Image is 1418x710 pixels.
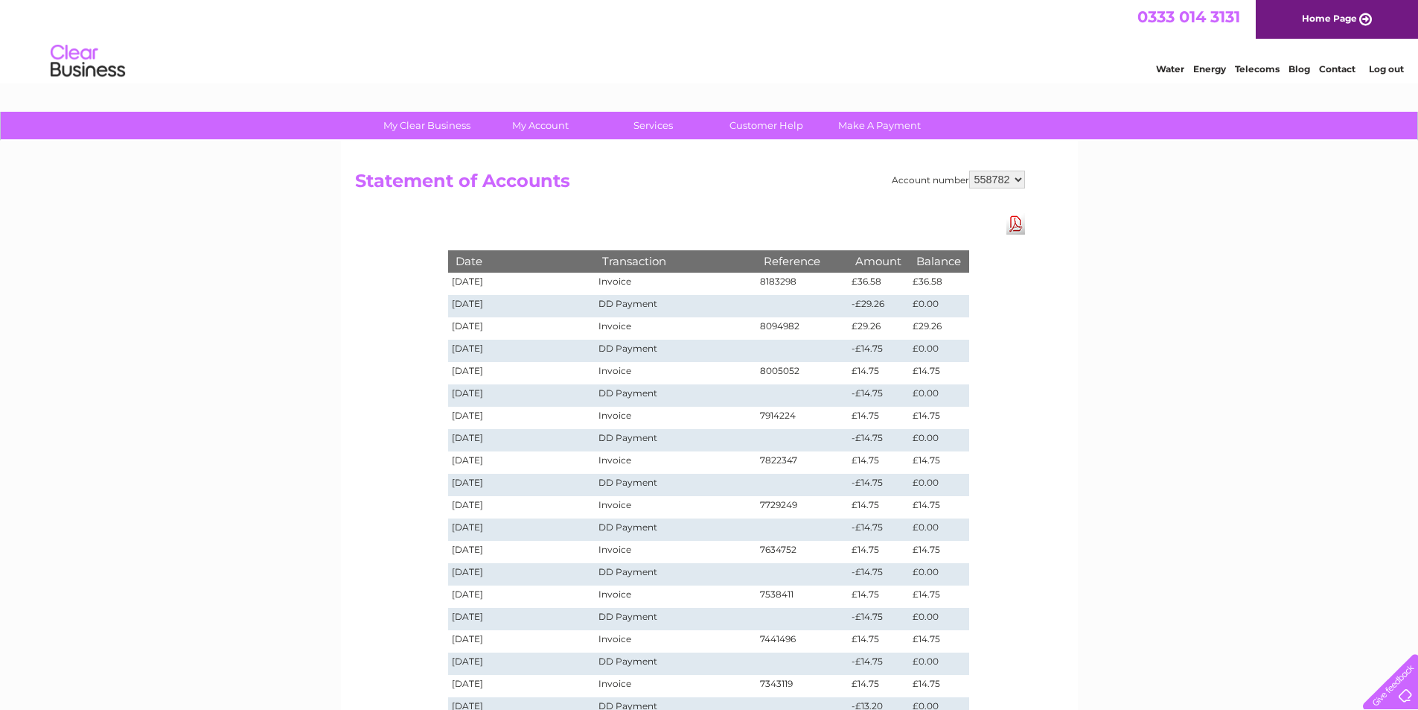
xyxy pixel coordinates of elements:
[1319,63,1355,75] a: Contact
[909,519,968,541] td: £0.00
[909,429,968,451] td: £0.00
[365,112,488,139] a: My Clear Business
[595,273,756,295] td: Invoice
[909,474,968,496] td: £0.00
[1288,63,1310,75] a: Blog
[448,362,595,384] td: [DATE]
[595,675,756,697] td: Invoice
[848,496,909,519] td: £14.75
[909,295,968,317] td: £0.00
[756,496,849,519] td: 7729249
[848,429,909,451] td: -£14.75
[848,474,909,496] td: -£14.75
[595,250,756,272] th: Transaction
[705,112,828,139] a: Customer Help
[448,250,595,272] th: Date
[448,273,595,295] td: [DATE]
[909,451,968,474] td: £14.75
[909,362,968,384] td: £14.75
[592,112,715,139] a: Services
[479,112,601,139] a: My Account
[909,273,968,295] td: £36.58
[909,317,968,340] td: £29.26
[756,541,849,563] td: 7634752
[848,273,909,295] td: £36.58
[848,608,909,630] td: -£14.75
[909,608,968,630] td: £0.00
[756,586,849,608] td: 7538411
[756,451,849,474] td: 7822347
[595,317,756,340] td: Invoice
[595,653,756,675] td: DD Payment
[848,317,909,340] td: £29.26
[909,496,968,519] td: £14.75
[756,362,849,384] td: 8005052
[595,586,756,608] td: Invoice
[909,630,968,653] td: £14.75
[756,407,849,429] td: 7914224
[595,630,756,653] td: Invoice
[848,362,909,384] td: £14.75
[448,317,595,340] td: [DATE]
[1369,63,1404,75] a: Log out
[595,563,756,586] td: DD Payment
[848,295,909,317] td: -£29.26
[756,675,849,697] td: 7343119
[595,541,756,563] td: Invoice
[909,407,968,429] td: £14.75
[848,407,909,429] td: £14.75
[909,586,968,608] td: £14.75
[848,384,909,407] td: -£14.75
[448,608,595,630] td: [DATE]
[50,39,126,84] img: logo.png
[595,608,756,630] td: DD Payment
[448,675,595,697] td: [DATE]
[848,519,909,541] td: -£14.75
[848,541,909,563] td: £14.75
[892,171,1025,188] div: Account number
[595,340,756,362] td: DD Payment
[448,586,595,608] td: [DATE]
[448,563,595,586] td: [DATE]
[595,496,756,519] td: Invoice
[756,273,849,295] td: 8183298
[595,429,756,451] td: DD Payment
[448,384,595,407] td: [DATE]
[358,8,1061,72] div: Clear Business is a trading name of Verastar Limited (registered in [GEOGRAPHIC_DATA] No. 3667643...
[1193,63,1226,75] a: Energy
[848,340,909,362] td: -£14.75
[909,675,968,697] td: £14.75
[448,541,595,563] td: [DATE]
[756,250,849,272] th: Reference
[848,653,909,675] td: -£14.75
[909,541,968,563] td: £14.75
[909,384,968,407] td: £0.00
[448,451,595,474] td: [DATE]
[595,474,756,496] td: DD Payment
[848,630,909,653] td: £14.75
[595,451,756,474] td: Invoice
[1137,7,1240,26] span: 0333 014 3131
[848,586,909,608] td: £14.75
[848,451,909,474] td: £14.75
[448,474,595,496] td: [DATE]
[448,630,595,653] td: [DATE]
[448,519,595,541] td: [DATE]
[909,563,968,586] td: £0.00
[595,295,756,317] td: DD Payment
[909,340,968,362] td: £0.00
[848,563,909,586] td: -£14.75
[448,295,595,317] td: [DATE]
[848,250,909,272] th: Amount
[1006,213,1025,235] a: Download Pdf
[909,250,968,272] th: Balance
[595,362,756,384] td: Invoice
[1156,63,1184,75] a: Water
[756,630,849,653] td: 7441496
[448,429,595,451] td: [DATE]
[448,407,595,429] td: [DATE]
[448,653,595,675] td: [DATE]
[355,171,1025,199] h2: Statement of Accounts
[595,519,756,541] td: DD Payment
[595,384,756,407] td: DD Payment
